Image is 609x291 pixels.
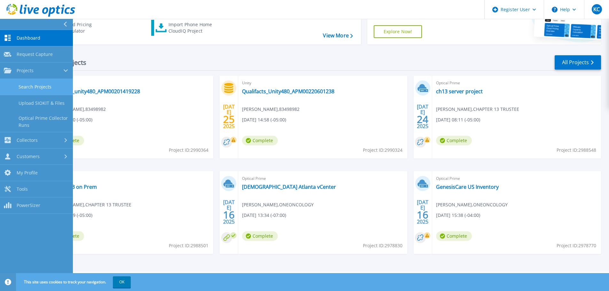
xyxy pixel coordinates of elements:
div: [DATE] 2025 [417,105,429,128]
div: [DATE] 2025 [223,105,235,128]
span: [DATE] 08:11 (-05:00) [436,116,480,123]
a: Qualifacts_unity480_APM00201419228 [48,88,140,95]
a: Cloud Pricing Calculator [45,20,117,36]
span: [PERSON_NAME] , 83498982 [48,106,106,113]
span: [PERSON_NAME] , CHAPTER 13 TRUSTEE [48,201,131,208]
span: Project ID: 2990324 [363,147,402,154]
span: 16 [417,212,428,218]
span: Project ID: 2978830 [363,242,402,249]
a: GenesisCare US Inventory [436,184,499,190]
span: [PERSON_NAME] , 83498982 [242,106,300,113]
span: Project ID: 2988501 [169,242,208,249]
span: This site uses cookies to track your navigation. [18,276,131,288]
span: Projects [17,68,34,73]
span: Project ID: 2978770 [557,242,596,249]
span: [PERSON_NAME] , ONEONCOLOGY [242,201,314,208]
span: 24 [417,117,428,122]
span: Request Capture [17,51,53,57]
span: KC [593,7,600,12]
div: [DATE] 2025 [417,200,429,224]
span: Tools [17,186,28,192]
span: Optical Prime [242,175,403,182]
button: OK [113,276,131,288]
span: Dashboard [17,35,40,41]
span: My Profile [17,170,38,176]
span: Complete [436,136,472,145]
span: Complete [242,136,278,145]
span: 16 [223,212,235,218]
a: Explore Now! [374,25,422,38]
span: [DATE] 14:58 (-05:00) [242,116,286,123]
a: View More [323,33,353,39]
span: Optical Prime [436,175,597,182]
span: Complete [242,231,278,241]
div: Import Phone Home CloudIQ Project [168,21,218,34]
span: Unity [48,80,209,87]
a: ch13 server project [436,88,483,95]
span: Project ID: 2988548 [557,147,596,154]
a: [DEMOGRAPHIC_DATA] Atlanta vCenter [242,184,336,190]
div: Cloud Pricing Calculator [63,21,114,34]
span: Collectors [17,137,38,143]
div: [DATE] 2025 [223,200,235,224]
span: [DATE] 13:34 (-07:00) [242,212,286,219]
span: Optical Prime [48,175,209,182]
span: Optical Prime [436,80,597,87]
span: [PERSON_NAME] , CHAPTER 13 TRUSTEE [436,106,519,113]
span: Complete [436,231,472,241]
span: Project ID: 2990364 [169,147,208,154]
span: [DATE] 15:38 (-04:00) [436,212,480,219]
span: 25 [223,117,235,122]
span: [PERSON_NAME] , ONEONCOLOGY [436,201,508,208]
a: All Projects [555,55,601,70]
span: Customers [17,154,40,159]
span: PowerSizer [17,203,40,208]
span: Unity [242,80,403,87]
a: Qualifacts_Unity480_APM00220601238 [242,88,334,95]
